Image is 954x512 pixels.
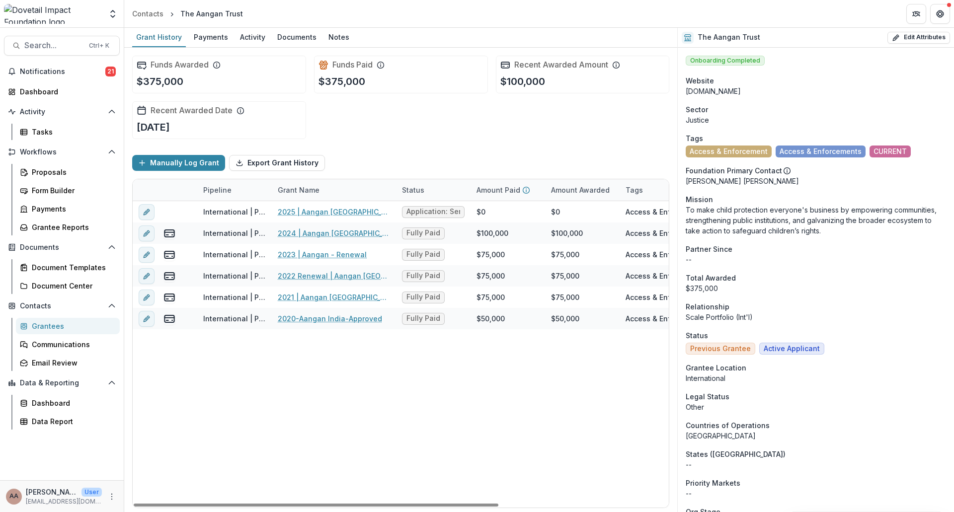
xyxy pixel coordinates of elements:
[278,313,382,324] a: 2020-Aangan India-Approved
[32,416,112,427] div: Data Report
[278,292,390,302] a: 2021 | Aangan [GEOGRAPHIC_DATA] - Renewal
[686,449,786,459] span: States ([GEOGRAPHIC_DATA])
[545,185,616,195] div: Amount Awarded
[16,182,120,199] a: Form Builder
[32,127,112,137] div: Tasks
[132,155,225,171] button: Manually Log Grant
[163,270,175,282] button: view-payments
[686,244,732,254] span: Partner Since
[545,179,620,201] div: Amount Awarded
[4,239,120,255] button: Open Documents
[16,219,120,235] a: Grantee Reports
[626,292,688,302] div: Access & Enforcements
[16,395,120,411] a: Dashboard
[278,271,390,281] a: 2022 Renewal | Aangan [GEOGRAPHIC_DATA]
[406,250,440,259] span: Fully Paid
[106,491,118,503] button: More
[20,379,104,387] span: Data & Reporting
[930,4,950,24] button: Get Help
[551,228,583,238] div: $100,000
[690,345,751,353] span: Previous Grantee
[874,147,907,156] span: CURRENT
[26,487,78,497] p: [PERSON_NAME] [PERSON_NAME]
[16,413,120,430] a: Data Report
[477,271,505,281] div: $75,000
[686,87,741,95] a: [DOMAIN_NAME]
[203,249,266,260] div: International | Prospects Pipeline
[471,179,545,201] div: Amount Paid
[686,104,708,115] span: Sector
[32,185,112,196] div: Form Builder
[686,363,746,373] span: Grantee Location
[16,164,120,180] a: Proposals
[20,148,104,156] span: Workflows
[163,292,175,303] button: view-payments
[128,6,167,21] a: Contacts
[626,313,688,324] div: Access & Enforcements
[81,488,102,497] p: User
[20,243,104,252] span: Documents
[16,278,120,294] a: Document Center
[32,398,112,408] div: Dashboard
[626,228,688,238] div: Access & Enforcements
[4,144,120,160] button: Open Workflows
[32,222,112,232] div: Grantee Reports
[686,391,729,402] span: Legal Status
[887,32,950,44] button: Edit Attributes
[16,318,120,334] a: Grantees
[906,4,926,24] button: Partners
[139,311,155,327] button: edit
[236,28,269,47] a: Activity
[272,185,325,195] div: Grant Name
[477,185,520,195] p: Amount Paid
[686,330,708,341] span: Status
[551,249,579,260] div: $75,000
[273,28,320,47] a: Documents
[626,207,688,217] div: Access & Enforcements
[626,249,688,260] div: Access & Enforcements
[190,30,232,44] div: Payments
[620,179,694,201] div: Tags
[139,204,155,220] button: edit
[32,281,112,291] div: Document Center
[4,36,120,56] button: Search...
[686,312,946,322] p: Scale Portfolio (Int'l)
[396,185,430,195] div: Status
[686,133,703,144] span: Tags
[686,420,770,431] span: Countries of Operations
[26,497,102,506] p: [EMAIL_ADDRESS][DOMAIN_NAME]
[32,339,112,350] div: Communications
[32,167,112,177] div: Proposals
[686,478,740,488] span: Priority Markets
[686,273,736,283] span: Total Awarded
[151,60,209,70] h2: Funds Awarded
[477,313,505,324] div: $50,000
[396,179,471,201] div: Status
[477,228,508,238] div: $100,000
[203,313,266,324] div: International | Prospects Pipeline
[686,115,946,125] p: Justice
[406,208,460,216] span: Application: Sent
[332,60,373,70] h2: Funds Paid
[278,207,390,217] a: 2025 | Aangan [GEOGRAPHIC_DATA] - Renewal
[203,228,266,238] div: International | Prospects Pipeline
[20,108,104,116] span: Activity
[190,28,232,47] a: Payments
[151,106,233,115] h2: Recent Awarded Date
[139,225,155,241] button: edit
[197,179,272,201] div: Pipeline
[686,431,946,441] p: [GEOGRAPHIC_DATA]
[139,290,155,305] button: edit
[686,488,946,499] p: --
[4,298,120,314] button: Open Contacts
[106,4,120,24] button: Open entity switcher
[137,120,170,135] p: [DATE]
[686,176,946,186] p: [PERSON_NAME] [PERSON_NAME]
[514,60,608,70] h2: Recent Awarded Amount
[203,207,266,217] div: International | Prospects Pipeline
[686,194,713,205] span: Mission
[4,64,120,79] button: Notifications21
[626,271,688,281] div: Access & Enforcements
